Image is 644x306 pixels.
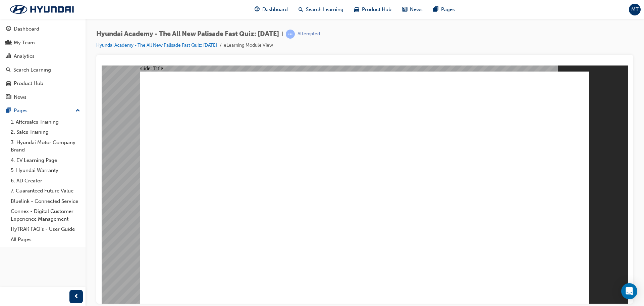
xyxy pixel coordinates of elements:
[96,42,217,48] a: Hyundai Academy - The All New Palisade Fast Quiz: [DATE]
[14,80,43,87] div: Product Hub
[3,104,83,117] button: Pages
[224,42,273,49] li: eLearning Module View
[3,50,83,62] a: Analytics
[8,155,83,166] a: 4. EV Learning Page
[397,3,428,16] a: news-iconNews
[6,94,11,100] span: news-icon
[14,25,39,33] div: Dashboard
[6,40,11,46] span: people-icon
[6,108,11,114] span: pages-icon
[14,93,26,101] div: News
[8,117,83,127] a: 1. Aftersales Training
[96,30,279,38] span: Hyundai Academy - The All New Palisade Fast Quiz: [DATE]
[629,4,641,15] button: MT
[3,21,83,104] button: DashboardMy TeamAnalyticsSearch LearningProduct HubNews
[6,53,11,59] span: chart-icon
[298,31,320,37] div: Attempted
[249,3,293,16] a: guage-iconDashboard
[299,5,303,14] span: search-icon
[14,52,35,60] div: Analytics
[8,137,83,155] a: 3. Hyundai Motor Company Brand
[8,234,83,245] a: All Pages
[8,186,83,196] a: 7. Guaranteed Future Value
[13,66,51,74] div: Search Learning
[8,224,83,234] a: HyTRAK FAQ's - User Guide
[441,6,455,13] span: Pages
[3,37,83,49] a: My Team
[293,3,349,16] a: search-iconSearch Learning
[3,91,83,103] a: News
[255,5,260,14] span: guage-icon
[354,5,359,14] span: car-icon
[433,5,438,14] span: pages-icon
[3,64,83,76] a: Search Learning
[3,2,80,16] img: Trak
[286,30,295,39] span: learningRecordVerb_ATTEMPT-icon
[75,106,80,115] span: up-icon
[349,3,397,16] a: car-iconProduct Hub
[362,6,391,13] span: Product Hub
[428,3,460,16] a: pages-iconPages
[8,206,83,224] a: Connex - Digital Customer Experience Management
[8,127,83,137] a: 2. Sales Training
[306,6,343,13] span: Search Learning
[262,6,288,13] span: Dashboard
[14,107,28,115] div: Pages
[74,293,79,301] span: prev-icon
[8,176,83,186] a: 6. AD Creator
[6,26,11,32] span: guage-icon
[621,283,637,299] div: Open Intercom Messenger
[3,23,83,35] a: Dashboard
[8,165,83,176] a: 5. Hyundai Warranty
[14,39,35,47] div: My Team
[631,6,639,13] span: MT
[6,81,11,87] span: car-icon
[6,67,11,73] span: search-icon
[410,6,423,13] span: News
[8,196,83,207] a: Bluelink - Connected Service
[402,5,407,14] span: news-icon
[282,30,283,38] span: |
[3,77,83,90] a: Product Hub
